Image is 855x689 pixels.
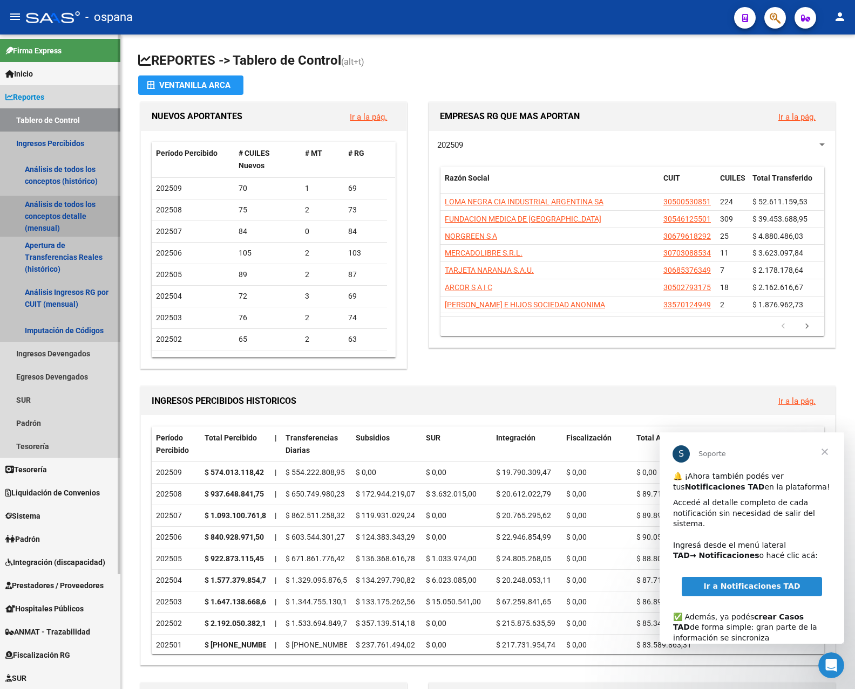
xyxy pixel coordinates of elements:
[156,227,182,236] span: 202507
[752,266,803,274] span: $ 2.178.178,64
[5,556,105,568] span: Integración (discapacidad)
[496,490,551,498] span: $ 20.612.022,79
[566,640,587,649] span: $ 0,00
[496,597,551,606] span: $ 67.259.841,65
[496,468,551,477] span: $ 19.790.309,47
[636,468,657,477] span: $ 0,00
[138,75,243,95] button: Ventanilla ARCA
[348,312,383,324] div: 74
[156,292,182,300] span: 202504
[422,426,492,462] datatable-header-cell: SUR
[5,649,70,661] span: Fiscalización RG
[5,510,40,522] span: Sistema
[286,619,351,628] span: $ 1.533.694.849,78
[636,597,691,606] span: $ 86.897.893,26
[275,640,276,649] span: |
[239,225,296,238] div: 84
[636,490,691,498] span: $ 89.710.604,66
[234,142,301,177] datatable-header-cell: # CUILES Nuevos
[147,75,235,95] div: Ventanilla ARCA
[286,597,351,606] span: $ 1.344.755.130,15
[778,112,816,122] a: Ir a la pág.
[156,184,182,192] span: 202509
[348,149,364,157] span: # RG
[5,580,104,591] span: Prestadores / Proveedores
[156,574,196,587] div: 202504
[341,107,396,127] button: Ir a la pág.
[445,266,534,274] span: TARJETA NARANJA S.A.U.
[566,468,587,477] span: $ 0,00
[426,640,446,649] span: $ 0,00
[663,249,711,257] span: 30703088534
[305,204,340,216] div: 2
[156,335,182,343] span: 202502
[286,533,345,541] span: $ 603.544.301,27
[156,596,196,608] div: 202503
[5,603,84,615] span: Hospitales Públicos
[205,554,264,563] strong: $ 922.873.115,45
[239,204,296,216] div: 75
[156,205,182,214] span: 202508
[286,433,338,454] span: Transferencias Diarias
[205,511,270,520] strong: $ 1.093.100.761,89
[350,112,387,122] a: Ir a la pág.
[305,355,340,367] div: 9
[305,290,340,302] div: 3
[200,426,270,462] datatable-header-cell: Total Percibido
[720,232,729,240] span: 25
[752,283,803,292] span: $ 2.162.616,67
[305,225,340,238] div: 0
[566,511,587,520] span: $ 0,00
[239,355,296,367] div: 112
[445,215,601,223] span: FUNDACION MEDICA DE [GEOGRAPHIC_DATA]
[566,490,587,498] span: $ 0,00
[348,204,383,216] div: 73
[356,554,415,563] span: $ 136.368.616,78
[156,531,196,543] div: 202506
[156,356,182,365] span: 202501
[275,468,276,477] span: |
[156,509,196,522] div: 202507
[156,617,196,630] div: 202502
[205,597,270,606] strong: $ 1.647.138.668,62
[301,142,344,177] datatable-header-cell: # MT
[636,554,691,563] span: $ 88.803.480,20
[156,488,196,500] div: 202508
[752,232,803,240] span: $ 4.880.486,03
[85,5,133,29] span: - ospana
[770,107,824,127] button: Ir a la pág.
[351,426,422,462] datatable-header-cell: Subsidios
[348,290,383,302] div: 69
[663,266,711,274] span: 30685376349
[156,149,218,157] span: Período Percibido
[562,426,632,462] datatable-header-cell: Fiscalización
[752,215,807,223] span: $ 39.453.688,95
[205,533,264,541] strong: $ 840.928.971,50
[13,169,171,243] div: ✅ Además, ya podés de forma simple: gran parte de la información se sincroniza automáticamente y ...
[437,140,463,150] span: 202509
[496,433,535,442] span: Integración
[716,167,748,202] datatable-header-cell: CUILES
[356,490,415,498] span: $ 172.944.219,07
[752,197,807,206] span: $ 52.611.159,53
[566,619,587,628] span: $ 0,00
[636,576,691,584] span: $ 87.715.049,22
[152,142,234,177] datatable-header-cell: Período Percibido
[720,197,733,206] span: 224
[286,554,345,563] span: $ 671.861.776,42
[275,490,276,498] span: |
[426,576,477,584] span: $ 6.023.085,00
[341,57,364,67] span: (alt+t)
[426,597,481,606] span: $ 15.050.541,00
[156,639,196,651] div: 202501
[205,640,284,649] strong: $ [PHONE_NUMBER],44
[239,290,296,302] div: 72
[663,197,711,206] span: 30500530851
[748,167,824,202] datatable-header-cell: Total Transferido
[663,232,711,240] span: 30679618292
[239,268,296,281] div: 89
[663,283,711,292] span: 30502793175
